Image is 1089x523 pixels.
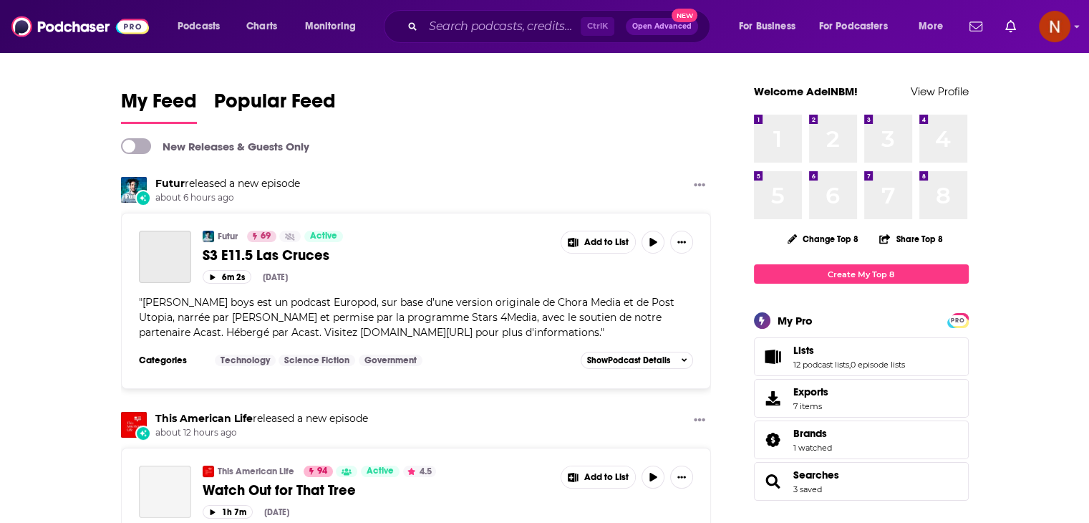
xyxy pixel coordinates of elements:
[819,16,888,37] span: For Podcasters
[214,89,336,122] span: Popular Feed
[246,16,277,37] span: Charts
[911,85,969,98] a: View Profile
[754,264,969,284] a: Create My Top 8
[759,388,788,408] span: Exports
[139,296,674,339] span: " "
[1000,14,1022,39] a: Show notifications dropdown
[1039,11,1070,42] img: User Profile
[215,355,276,366] a: Technology
[793,484,822,494] a: 3 saved
[359,355,422,366] a: Government
[810,15,909,38] button: open menu
[304,466,333,477] a: 94
[759,471,788,491] a: Searches
[793,360,849,370] a: 12 podcast lists
[310,229,337,244] span: Active
[178,16,220,37] span: Podcasts
[793,344,814,357] span: Lists
[919,16,943,37] span: More
[139,355,203,366] h3: Categories
[155,177,300,191] h3: released a new episode
[403,466,436,477] button: 4.5
[135,426,151,441] div: New Episode
[139,466,191,518] a: Watch Out for That Tree
[754,337,969,376] span: Lists
[793,401,828,411] span: 7 items
[155,412,253,425] a: This American Life
[793,385,828,398] span: Exports
[397,10,724,43] div: Search podcasts, credits, & more...
[423,15,581,38] input: Search podcasts, credits, & more...
[849,360,851,370] span: ,
[754,379,969,418] a: Exports
[581,352,694,369] button: ShowPodcast Details
[203,270,251,284] button: 6m 2s
[1039,11,1070,42] span: Logged in as AdelNBM
[121,177,147,203] img: Futur
[203,246,551,264] a: S3 E11.5 Las Cruces
[759,347,788,367] a: Lists
[214,89,336,124] a: Popular Feed
[305,16,356,37] span: Monitoring
[793,443,832,453] a: 1 watched
[754,462,969,501] span: Searches
[155,177,185,190] a: Futur
[203,246,329,264] span: S3 E11.5 Las Cruces
[155,412,368,426] h3: released a new episode
[264,507,289,517] div: [DATE]
[754,421,969,459] span: Brands
[688,177,711,195] button: Show More Button
[261,229,271,244] span: 69
[11,13,149,40] a: Podchaser - Follow, Share and Rate Podcasts
[879,225,943,253] button: Share Top 8
[793,427,832,440] a: Brands
[851,360,905,370] a: 0 episode lists
[121,138,309,154] a: New Releases & Guests Only
[361,466,400,477] a: Active
[779,230,868,248] button: Change Top 8
[203,481,356,499] span: Watch Out for That Tree
[263,272,288,282] div: [DATE]
[279,355,355,366] a: Science Fiction
[304,231,343,242] a: Active
[135,190,151,206] div: New Episode
[759,430,788,450] a: Brands
[561,231,636,253] button: Show More Button
[203,505,253,519] button: 1h 7m
[121,89,197,124] a: My Feed
[739,16,795,37] span: For Business
[672,9,697,22] span: New
[203,231,214,242] img: Futur
[139,231,191,283] a: S3 E11.5 Las Cruces
[949,315,967,326] span: PRO
[155,192,300,204] span: about 6 hours ago
[367,464,394,479] span: Active
[203,466,214,477] a: This American Life
[584,472,629,483] span: Add to List
[670,231,693,254] button: Show More Button
[688,412,711,430] button: Show More Button
[793,427,827,440] span: Brands
[139,296,674,339] span: [PERSON_NAME] boys est un podcast Europod, sur base d’une version originale de Chora Media et de ...
[203,481,551,499] a: Watch Out for That Tree
[778,314,813,327] div: My Pro
[561,466,636,488] button: Show More Button
[632,23,692,30] span: Open Advanced
[218,231,238,242] a: Futur
[121,412,147,438] img: This American Life
[237,15,286,38] a: Charts
[793,344,905,357] a: Lists
[168,15,238,38] button: open menu
[317,464,327,479] span: 94
[155,427,368,439] span: about 12 hours ago
[587,355,670,365] span: Show Podcast Details
[754,85,858,98] a: Welcome AdelNBM!
[295,15,374,38] button: open menu
[793,469,839,481] a: Searches
[247,231,276,242] a: 69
